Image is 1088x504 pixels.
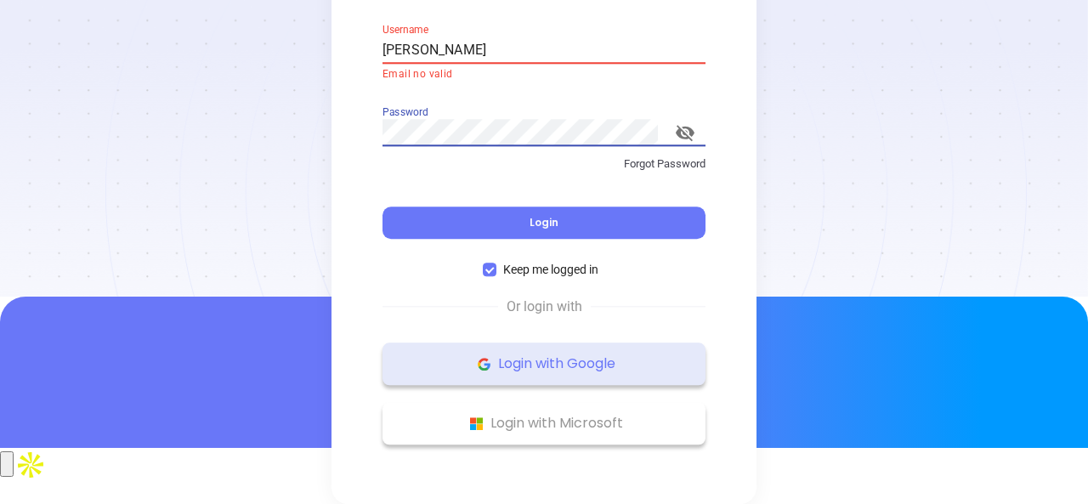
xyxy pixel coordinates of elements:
p: Forgot Password [382,156,705,173]
span: Keep me logged in [496,260,605,279]
p: Login with Microsoft [391,411,697,436]
label: Username [382,24,428,34]
button: toggle password visibility [665,113,705,154]
a: Forgot Password [382,156,705,187]
button: Google Logo Login with Google [382,343,705,385]
button: Microsoft Logo Login with Microsoft [382,402,705,445]
p: Login with Google [391,351,697,377]
span: Login [530,215,558,229]
label: Password [382,107,428,117]
img: Apollo [14,448,48,482]
span: Or login with [498,297,591,317]
p: Email no valid [382,66,705,83]
img: Google Logo [473,354,495,375]
button: Login [382,207,705,239]
img: Microsoft Logo [466,413,487,434]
